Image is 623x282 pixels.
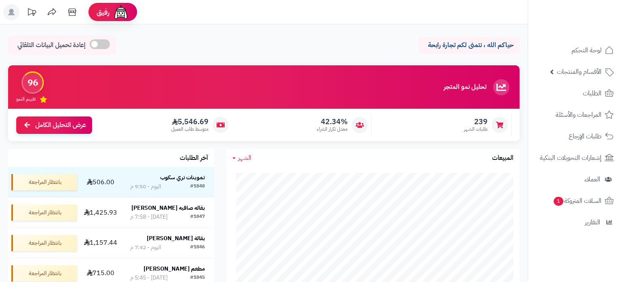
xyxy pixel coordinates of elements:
[585,217,600,228] span: التقارير
[80,167,120,197] td: 506.00
[171,126,208,133] span: متوسط طلب العميل
[533,84,618,103] a: الطلبات
[21,4,42,22] a: تحديثات المنصة
[553,195,602,207] span: السلات المتروكة
[554,197,563,206] span: 1
[533,213,618,232] a: التقارير
[130,183,161,191] div: اليوم - 9:50 م
[584,174,600,185] span: العملاء
[583,88,602,99] span: الطلبات
[556,109,602,121] span: المراجعات والأسئلة
[11,235,77,251] div: بانتظار المراجعة
[464,117,488,126] span: 239
[238,153,251,163] span: الشهر
[171,117,208,126] span: 5,546.69
[424,41,513,50] p: حياكم الله ، نتمنى لكم تجارة رابحة
[130,274,168,282] div: [DATE] - 5:45 م
[557,66,602,77] span: الأقسام والمنتجات
[160,173,205,182] strong: تموينات تري سكوب
[533,105,618,125] a: المراجعات والأسئلة
[317,117,348,126] span: 42.34%
[130,243,161,252] div: اليوم - 7:42 م
[533,127,618,146] a: طلبات الإرجاع
[97,7,110,17] span: رفيق
[190,274,205,282] div: #1845
[317,126,348,133] span: معدل تكرار الشراء
[492,155,513,162] h3: المبيعات
[464,126,488,133] span: طلبات الشهر
[180,155,208,162] h3: آخر الطلبات
[533,148,618,168] a: إشعارات التحويلات البنكية
[190,213,205,221] div: #1847
[113,4,129,20] img: ai-face.png
[569,131,602,142] span: طلبات الإرجاع
[571,45,602,56] span: لوحة التحكم
[533,41,618,60] a: لوحة التحكم
[130,213,168,221] div: [DATE] - 7:58 م
[533,170,618,189] a: العملاء
[80,228,120,258] td: 1,157.44
[16,116,92,134] a: عرض التحليل الكامل
[17,41,86,50] span: إعادة تحميل البيانات التلقائي
[80,198,120,228] td: 1,425.93
[568,22,615,39] img: logo-2.png
[11,174,77,190] div: بانتظار المراجعة
[533,191,618,211] a: السلات المتروكة1
[190,183,205,191] div: #1848
[131,204,205,212] strong: بقاله صافيه [PERSON_NAME]
[11,265,77,282] div: بانتظار المراجعة
[16,96,36,103] span: تقييم النمو
[540,152,602,164] span: إشعارات التحويلات البنكية
[35,121,86,130] span: عرض التحليل الكامل
[11,205,77,221] div: بانتظار المراجعة
[232,153,251,163] a: الشهر
[147,234,205,243] strong: بقالة [PERSON_NAME]
[190,243,205,252] div: #1846
[144,265,205,273] strong: مطعم [PERSON_NAME]
[444,84,486,91] h3: تحليل نمو المتجر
